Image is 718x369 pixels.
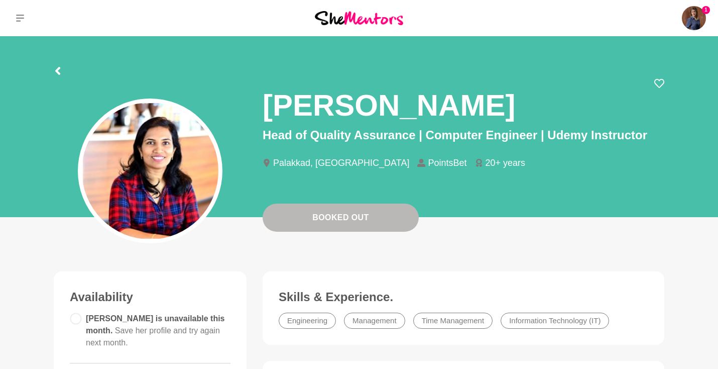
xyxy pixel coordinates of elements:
span: [PERSON_NAME] is unavailable this month. [86,314,225,347]
h1: [PERSON_NAME] [263,86,515,124]
span: Save her profile and try again next month. [86,326,220,347]
a: Cintia Hernandez1 [682,6,706,30]
img: She Mentors Logo [315,11,403,25]
li: PointsBet [417,158,474,167]
h3: Availability [70,290,230,305]
li: 20+ years [475,158,534,167]
span: 1 [702,6,710,14]
li: Palakkad, [GEOGRAPHIC_DATA] [263,158,417,167]
p: Head of Quality Assurance | Computer Engineer | Udemy Instructor [263,126,664,144]
h3: Skills & Experience. [279,290,648,305]
img: Cintia Hernandez [682,6,706,30]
